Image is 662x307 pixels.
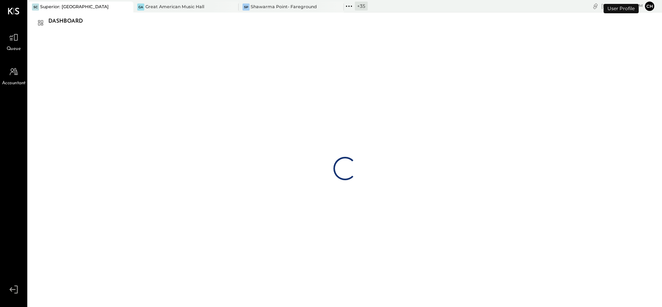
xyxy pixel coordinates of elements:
div: copy link [591,2,599,10]
div: SC [32,4,39,11]
div: User Profile [604,4,639,13]
span: 3 : 17 [620,2,635,10]
div: Superior: [GEOGRAPHIC_DATA] [40,4,109,10]
div: [DATE] [601,2,643,10]
div: Shawarma Point- Fareground [251,4,317,10]
button: Ch [645,2,654,11]
span: Queue [7,46,21,53]
span: Accountant [2,80,26,87]
div: SP [242,4,250,11]
div: GA [137,4,144,11]
a: Queue [0,30,27,53]
div: Dashboard [48,15,91,28]
span: pm [636,3,643,9]
a: Accountant [0,64,27,87]
div: Great American Music Hall [145,4,204,10]
div: + 35 [355,2,368,11]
